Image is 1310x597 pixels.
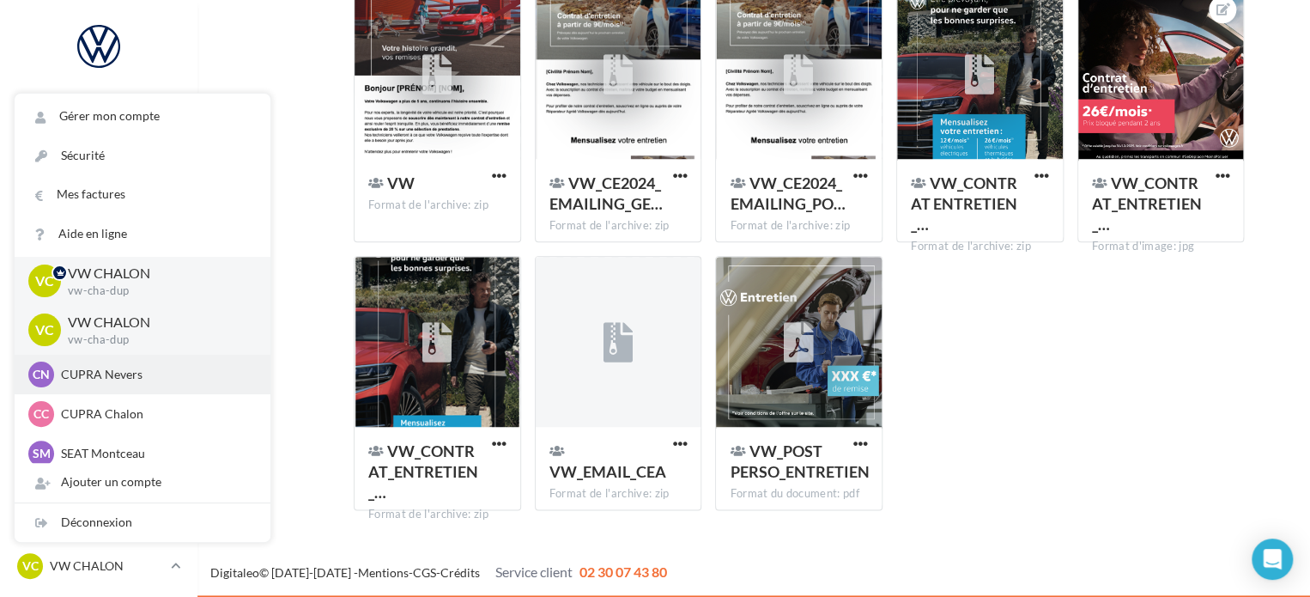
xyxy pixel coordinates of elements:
[15,97,270,136] a: Gérer mon compte
[68,313,243,332] p: VW CHALON
[15,503,270,542] div: Déconnexion
[33,405,49,423] span: CC
[549,174,663,213] span: VW_CE2024_EMAILING_GENERIQUE
[210,565,259,580] a: Digitaleo
[730,174,845,213] span: VW_CE2024_EMAILING_POST_ENTRETIEN
[368,507,506,522] div: Format de l'archive: zip
[50,557,164,575] p: VW CHALON
[61,445,250,462] p: SEAT Montceau
[368,442,478,502] span: VW_CONTRAT_ENTRETIEN_FLYER_LYNX_HD_2025
[549,486,688,502] div: Format de l'archive: zip
[911,174,1017,234] span: VW_CONTRAT ENTRETIEN_FLYER_HD_2025
[15,175,270,214] a: Mes factures
[440,565,480,580] a: Crédits
[68,332,243,348] p: vw-cha-dup
[1252,539,1293,580] div: Open Intercom Messenger
[61,366,250,383] p: CUPRA Nevers
[33,366,50,383] span: CN
[549,462,666,481] span: VW_EMAIL_CEA
[10,344,187,380] a: Médiathèque
[730,218,868,234] div: Format de l'archive: zip
[61,405,250,423] p: CUPRA Chalon
[15,463,270,502] div: Ajouter un compte
[730,442,869,481] span: VW_POST PERSO_ENTRETIEN
[210,565,667,580] span: © [DATE]-[DATE] - - -
[1092,174,1202,234] span: VW_CONTRAT_ENTRETIEN_ELECTRIQUE_POST GMB_2025_sept
[358,565,409,580] a: Mentions
[15,215,270,253] a: Aide en ligne
[10,86,180,122] button: Notifications
[579,563,667,580] span: 02 30 07 43 80
[15,137,270,175] a: Sécurité
[413,565,436,580] a: CGS
[730,486,868,502] div: Format du document: pdf
[14,550,184,582] a: VC VW CHALON
[10,216,187,252] a: Visibilité en ligne
[10,429,187,479] a: ASSETS PERSONNALISABLES
[10,171,187,208] a: Boîte de réception23
[68,283,243,299] p: vw-cha-dup
[35,320,54,340] span: VC
[35,271,54,291] span: VC
[549,218,688,234] div: Format de l'archive: zip
[1092,239,1230,254] div: Format d'image: jpg
[368,198,506,213] div: Format de l'archive: zip
[10,301,187,337] a: Contacts
[68,264,243,283] p: VW CHALON
[387,174,415,192] span: VW
[10,129,187,165] a: Opérations
[33,445,51,462] span: SM
[10,259,187,295] a: Campagnes
[10,387,187,423] a: Calendrier
[22,557,39,575] span: VC
[495,563,573,580] span: Service client
[911,239,1049,254] div: Format de l'archive: zip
